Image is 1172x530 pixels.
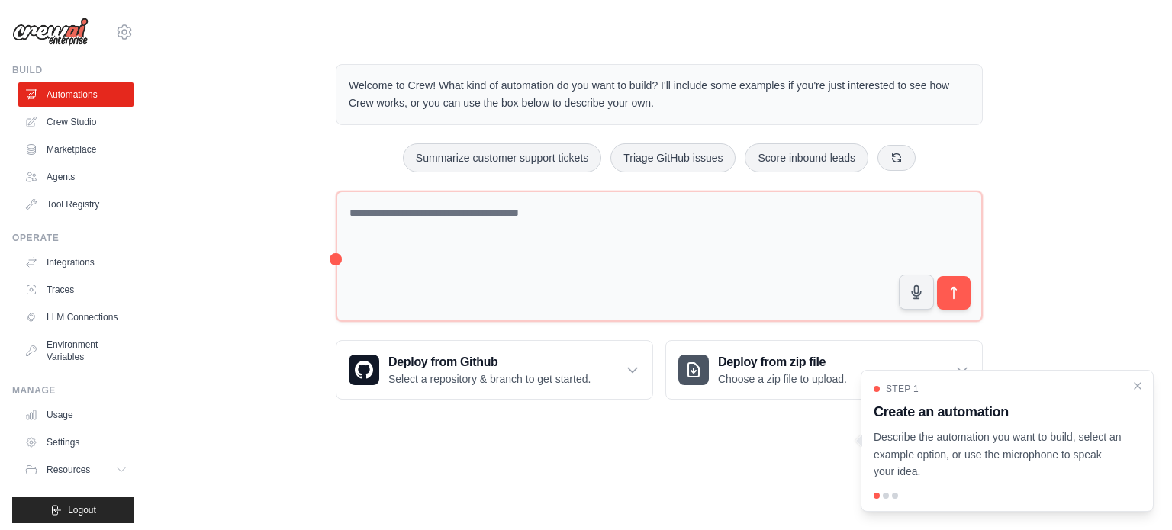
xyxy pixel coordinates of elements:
span: Step 1 [886,383,919,395]
h3: Deploy from zip file [718,353,847,371]
span: Resources [47,464,90,476]
a: Marketplace [18,137,134,162]
h3: Deploy from Github [388,353,591,371]
a: Environment Variables [18,332,134,369]
a: LLM Connections [18,305,134,329]
button: Resources [18,458,134,482]
div: Build [12,64,134,76]
button: Logout [12,497,134,523]
a: Usage [18,403,134,427]
img: Logo [12,18,89,47]
div: Manage [12,384,134,397]
a: Settings [18,430,134,455]
button: Close walkthrough [1132,380,1144,392]
p: Describe the automation you want to build, select an example option, or use the microphone to spe... [874,429,1122,480]
a: Automations [18,82,134,107]
a: Integrations [18,250,134,275]
p: Choose a zip file to upload. [718,371,847,387]
p: Select a repository & branch to get started. [388,371,591,387]
a: Traces [18,278,134,302]
button: Score inbound leads [745,143,868,172]
p: Welcome to Crew! What kind of automation do you want to build? I'll include some examples if you'... [349,77,970,112]
button: Summarize customer support tickets [403,143,601,172]
h3: Create an automation [874,401,1122,422]
a: Agents [18,165,134,189]
button: Triage GitHub issues [610,143,736,172]
a: Crew Studio [18,110,134,134]
a: Tool Registry [18,192,134,217]
div: Operate [12,232,134,244]
span: Logout [68,504,96,516]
